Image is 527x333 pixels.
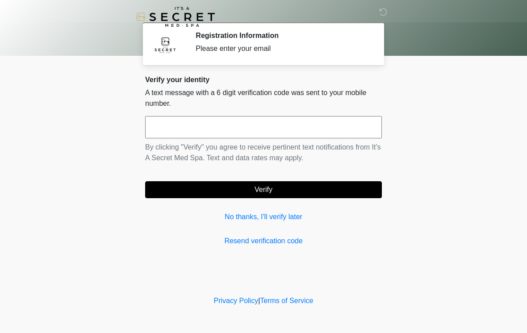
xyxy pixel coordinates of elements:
img: Agent Avatar [152,31,179,58]
a: Terms of Service [260,297,313,304]
p: A text message with a 6 digit verification code was sent to your mobile number. [145,87,382,109]
img: It's A Secret Med Spa Logo [136,7,215,27]
h2: Registration Information [196,31,368,40]
div: Please enter your email [196,43,368,54]
a: No thanks, I'll verify later [145,212,382,222]
a: Privacy Policy [214,297,259,304]
a: Resend verification code [145,236,382,246]
button: Verify [145,181,382,198]
p: By clicking "Verify" you agree to receive pertinent text notifications from It's A Secret Med Spa... [145,142,382,163]
a: | [258,297,260,304]
h2: Verify your identity [145,75,382,84]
